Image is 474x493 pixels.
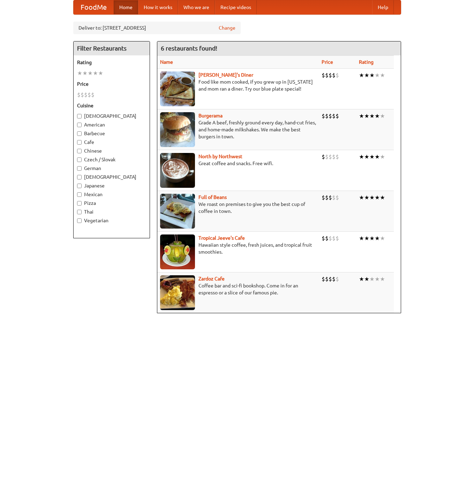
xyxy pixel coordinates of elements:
[77,175,82,179] input: [DEMOGRAPHIC_DATA]
[336,153,339,161] li: $
[114,0,138,14] a: Home
[359,59,374,65] a: Rating
[325,234,329,242] li: $
[77,184,82,188] input: Japanese
[359,194,364,201] li: ★
[380,275,385,283] li: ★
[375,194,380,201] li: ★
[369,234,375,242] li: ★
[88,69,93,77] li: ★
[77,174,146,180] label: [DEMOGRAPHIC_DATA]
[336,234,339,242] li: $
[375,275,380,283] li: ★
[336,112,339,120] li: $
[359,71,364,79] li: ★
[369,153,375,161] li: ★
[160,153,195,188] img: north.jpg
[77,201,82,206] input: Pizza
[161,45,217,52] ng-pluralize: 6 restaurants found!
[322,275,325,283] li: $
[332,275,336,283] li: $
[93,69,98,77] li: ★
[178,0,215,14] a: Who we are
[336,71,339,79] li: $
[322,234,325,242] li: $
[160,275,195,310] img: zardoz.jpg
[198,154,242,159] a: North by Northwest
[77,114,82,118] input: [DEMOGRAPHIC_DATA]
[84,91,88,99] li: $
[77,147,146,154] label: Chinese
[77,191,146,198] label: Mexican
[160,160,316,167] p: Great coffee and snacks. Free wifi.
[160,71,195,106] img: sallys.jpg
[380,112,385,120] li: ★
[332,71,336,79] li: $
[77,192,82,197] input: Mexican
[329,194,332,201] li: $
[198,113,223,118] a: Burgerama
[160,241,316,255] p: Hawaiian style coffee, fresh juices, and tropical fruit smoothies.
[369,112,375,120] li: ★
[359,153,364,161] li: ★
[322,153,325,161] li: $
[322,112,325,120] li: $
[77,210,82,214] input: Thai
[77,182,146,189] label: Japanese
[88,91,91,99] li: $
[160,59,173,65] a: Name
[325,112,329,120] li: $
[359,112,364,120] li: ★
[329,275,332,283] li: $
[77,121,146,128] label: American
[77,59,146,66] h5: Rating
[375,71,380,79] li: ★
[77,80,146,87] h5: Price
[380,71,385,79] li: ★
[77,166,82,171] input: German
[74,0,114,14] a: FoodMe
[198,276,225,282] a: Zardoz Cafe
[325,71,329,79] li: $
[329,234,332,242] li: $
[364,71,369,79] li: ★
[325,275,329,283] li: $
[359,275,364,283] li: ★
[77,156,146,163] label: Czech / Slovak
[325,194,329,201] li: $
[375,234,380,242] li: ★
[322,194,325,201] li: $
[325,153,329,161] li: $
[332,112,336,120] li: $
[77,217,146,224] label: Vegetarian
[332,153,336,161] li: $
[364,112,369,120] li: ★
[160,112,195,147] img: burgerama.jpg
[380,234,385,242] li: ★
[138,0,178,14] a: How it works
[77,102,146,109] h5: Cuisine
[198,235,245,241] a: Tropical Jeeve's Cafe
[198,194,227,200] a: Full of Beans
[215,0,257,14] a: Recipe videos
[160,119,316,140] p: Grade A beef, freshly ground every day, hand-cut fries, and home-made milkshakes. We make the bes...
[198,72,253,78] a: [PERSON_NAME]'s Diner
[364,275,369,283] li: ★
[364,153,369,161] li: ★
[77,157,82,162] input: Czech / Slovak
[375,153,380,161] li: ★
[77,139,146,146] label: Cafe
[160,194,195,229] img: beans.jpg
[160,78,316,92] p: Food like mom cooked, if you grew up in [US_STATE] and mom ran a diner. Try our blue plate special!
[364,234,369,242] li: ★
[77,123,82,127] input: American
[74,41,150,55] h4: Filter Restaurants
[77,131,82,136] input: Barbecue
[369,194,375,201] li: ★
[364,194,369,201] li: ★
[369,275,375,283] li: ★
